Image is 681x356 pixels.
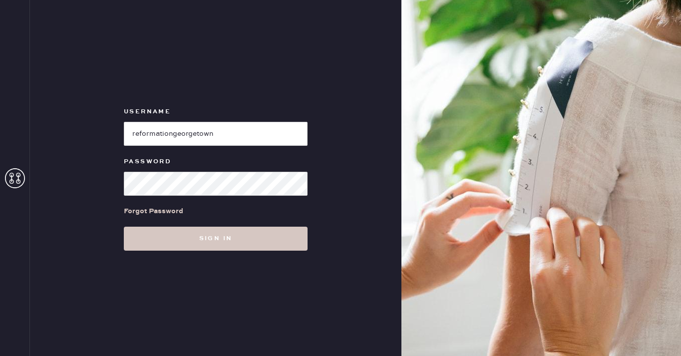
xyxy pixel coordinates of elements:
label: Username [124,106,308,118]
input: e.g. john@doe.com [124,122,308,146]
label: Password [124,156,308,168]
a: Forgot Password [124,196,183,227]
div: Forgot Password [124,206,183,217]
button: Sign in [124,227,308,251]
